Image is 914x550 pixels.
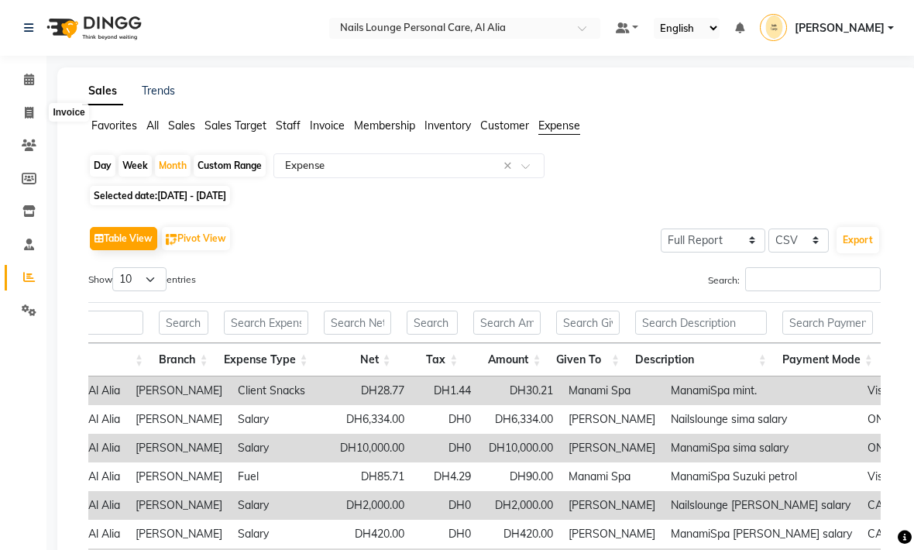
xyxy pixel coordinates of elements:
[412,434,479,462] td: DH0
[479,434,561,462] td: DH10,000.00
[162,227,230,250] button: Pivot View
[561,405,663,434] td: [PERSON_NAME]
[276,119,301,132] span: Staff
[330,376,412,405] td: DH28.77
[795,20,885,36] span: [PERSON_NAME]
[157,190,226,201] span: [DATE] - [DATE]
[82,77,123,105] a: Sales
[90,155,115,177] div: Day
[310,119,345,132] span: Invoice
[503,158,517,174] span: Clear all
[159,311,208,335] input: Search Branch
[224,311,308,335] input: Search Expense Type
[155,155,191,177] div: Month
[556,311,620,335] input: Search Given To
[775,343,881,376] th: Payment Mode: activate to sort column ascending
[166,234,177,246] img: pivot.png
[479,462,561,491] td: DH90.00
[480,119,529,132] span: Customer
[399,343,466,376] th: Tax: activate to sort column ascending
[128,491,230,520] td: [PERSON_NAME]
[538,119,580,132] span: Expense
[837,227,879,253] button: Export
[424,119,471,132] span: Inventory
[128,462,230,491] td: [PERSON_NAME]
[548,343,627,376] th: Given To: activate to sort column ascending
[412,376,479,405] td: DH1.44
[128,405,230,434] td: [PERSON_NAME]
[561,376,663,405] td: Manami Spa
[561,462,663,491] td: Manami Spa
[330,491,412,520] td: DH2,000.00
[119,155,152,177] div: Week
[745,267,881,291] input: Search:
[151,343,216,376] th: Branch: activate to sort column ascending
[230,491,330,520] td: Salary
[473,311,541,335] input: Search Amount
[663,520,860,548] td: ManamiSpa [PERSON_NAME] salary
[479,520,561,548] td: DH420.00
[354,119,415,132] span: Membership
[330,405,412,434] td: DH6,334.00
[142,84,175,98] a: Trends
[91,119,137,132] span: Favorites
[88,267,196,291] label: Show entries
[146,119,159,132] span: All
[90,186,230,205] span: Selected date:
[561,434,663,462] td: [PERSON_NAME]
[561,491,663,520] td: [PERSON_NAME]
[40,6,146,50] img: logo
[466,343,548,376] th: Amount: activate to sort column ascending
[412,462,479,491] td: DH4.29
[663,405,860,434] td: Nailslounge sima salary
[230,405,330,434] td: Salary
[412,491,479,520] td: DH0
[479,376,561,405] td: DH30.21
[230,434,330,462] td: Salary
[204,119,266,132] span: Sales Target
[412,405,479,434] td: DH0
[230,462,330,491] td: Fuel
[90,227,157,250] button: Table View
[316,343,399,376] th: Net: activate to sort column ascending
[168,119,195,132] span: Sales
[782,311,873,335] input: Search Payment Mode
[663,376,860,405] td: ManamiSpa mint.
[128,376,230,405] td: [PERSON_NAME]
[663,462,860,491] td: ManamiSpa Suzuki petrol
[407,311,459,335] input: Search Tax
[128,520,230,548] td: [PERSON_NAME]
[330,520,412,548] td: DH420.00
[112,267,167,291] select: Showentries
[230,376,330,405] td: Client Snacks
[635,311,767,335] input: Search Description
[412,520,479,548] td: DH0
[49,103,88,122] div: Invoice
[230,520,330,548] td: Salary
[128,434,230,462] td: [PERSON_NAME]
[330,462,412,491] td: DH85.71
[627,343,775,376] th: Description: activate to sort column ascending
[479,491,561,520] td: DH2,000.00
[194,155,266,177] div: Custom Range
[330,434,412,462] td: DH10,000.00
[708,267,881,291] label: Search:
[216,343,316,376] th: Expense Type: activate to sort column ascending
[561,520,663,548] td: [PERSON_NAME]
[663,491,860,520] td: Nailslounge [PERSON_NAME] salary
[663,434,860,462] td: ManamiSpa sima salary
[324,311,391,335] input: Search Net
[479,405,561,434] td: DH6,334.00
[760,14,787,41] img: Sima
